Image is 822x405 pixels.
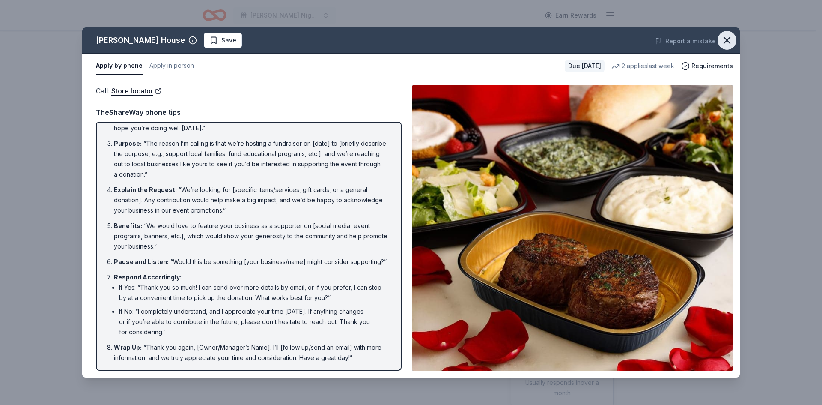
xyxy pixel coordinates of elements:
div: [PERSON_NAME] House [96,33,185,47]
button: Apply in person [149,57,194,75]
li: If Yes: “Thank you so much! I can send over more details by email, or if you prefer, I can stop b... [119,282,389,303]
span: Save [221,35,236,45]
li: If No: “I completely understand, and I appreciate your time [DATE]. If anything changes or if you... [119,306,389,337]
span: Requirements [691,61,733,71]
span: Purpose : [114,140,142,147]
div: TheShareWay phone tips [96,107,402,118]
div: Due [DATE] [565,60,605,72]
li: “The reason I’m calling is that we’re hosting a fundraiser on [date] to [briefly describe the pur... [114,138,389,180]
li: “Would this be something [your business/name] might consider supporting?” [114,257,389,267]
span: Benefits : [114,222,142,229]
div: 2 applies last week [611,61,674,71]
button: Save [204,33,242,48]
li: “Hi, [Owner/Manager’s Name]. I’m [Your Name] with [Your Nonprofit’s Name], and I hope you’re doin... [114,113,389,133]
span: Respond Accordingly : [114,273,182,281]
li: “We would love to feature your business as a supporter on [social media, event programs, banners,... [114,221,389,252]
button: Apply by phone [96,57,143,75]
div: Call : [96,85,402,96]
span: Wrap Up : [114,344,142,351]
a: Store locator [111,85,162,96]
span: Pause and Listen : [114,258,169,265]
li: “Thank you again, [Owner/Manager’s Name]. I’ll [follow up/send an email] with more information, a... [114,342,389,363]
span: Explain the Request : [114,186,177,193]
button: Requirements [681,61,733,71]
img: Image for Ruth's Chris Steak House [412,85,733,371]
button: Report a mistake [655,36,716,46]
li: “We’re looking for [specific items/services, gift cards, or a general donation]. Any contribution... [114,185,389,216]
